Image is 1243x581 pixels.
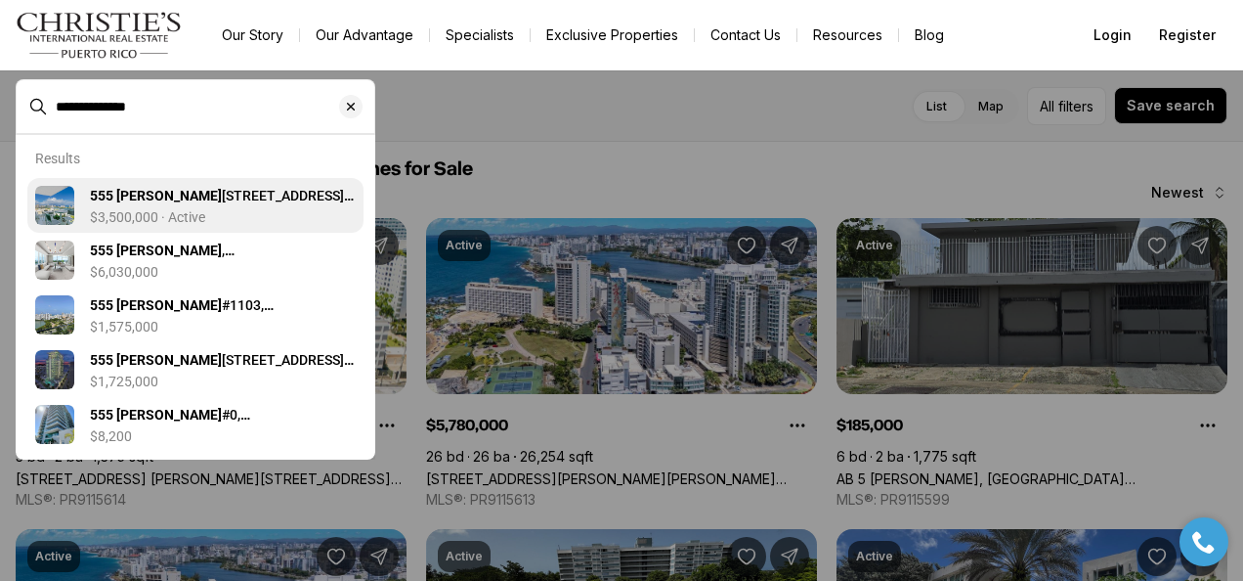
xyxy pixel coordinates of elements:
[90,209,205,225] p: $3,500,000 · Active
[27,178,364,233] a: View details: 555 MONSERRATE ST #1404
[90,243,330,297] span: , [GEOGRAPHIC_DATA][PERSON_NAME], 00907
[531,22,694,49] a: Exclusive Properties
[797,22,898,49] a: Resources
[90,407,330,462] span: #0, [GEOGRAPHIC_DATA][PERSON_NAME], 00907
[27,342,364,397] a: View details: 555 MONSERRATE #1004
[27,288,364,342] a: View details: 555 MONSERRATE #1103
[1147,16,1227,55] button: Register
[206,22,299,49] a: Our Story
[90,407,222,423] b: 555 [PERSON_NAME]
[90,352,222,368] b: 555 [PERSON_NAME]
[90,264,158,280] p: $6,030,000
[1082,16,1143,55] button: Login
[90,352,354,387] span: [STREET_ADDRESS][PERSON_NAME]
[339,80,374,133] button: Clear search input
[27,397,364,452] a: View details: 555 MONSERRATE #0
[16,12,183,59] img: logo
[35,151,80,166] p: Results
[27,233,364,288] a: View details: 555 MONSERRATE
[90,297,330,352] span: #1103, [GEOGRAPHIC_DATA][PERSON_NAME], 00907
[1093,27,1132,43] span: Login
[1159,27,1216,43] span: Register
[90,188,222,203] b: 555 [PERSON_NAME]
[899,22,960,49] a: Blog
[90,428,132,444] p: $8,200
[90,243,222,258] b: 555 [PERSON_NAME]
[430,22,530,49] a: Specialists
[695,22,796,49] button: Contact Us
[90,297,222,313] b: 555 [PERSON_NAME]
[300,22,429,49] a: Our Advantage
[90,374,158,389] p: $1,725,000
[90,188,354,223] span: [STREET_ADDRESS][PERSON_NAME]
[90,319,158,335] p: $1,575,000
